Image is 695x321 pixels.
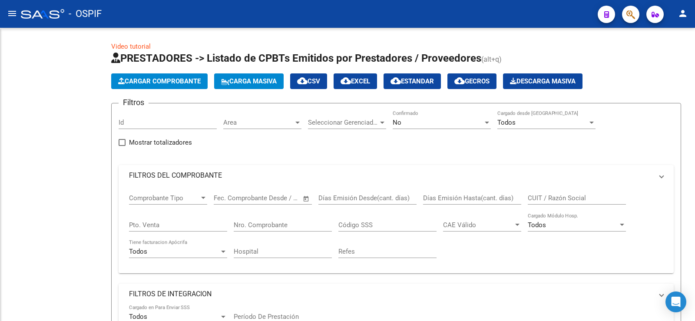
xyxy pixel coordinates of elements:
[111,43,151,50] a: Video tutorial
[447,73,496,89] button: Gecros
[214,73,284,89] button: Carga Masiva
[528,221,546,229] span: Todos
[119,186,674,273] div: FILTROS DEL COMPROBANTE
[334,73,377,89] button: EXCEL
[129,137,192,148] span: Mostrar totalizadores
[665,291,686,312] div: Open Intercom Messenger
[221,77,277,85] span: Carga Masiva
[119,284,674,304] mat-expansion-panel-header: FILTROS DE INTEGRACION
[391,76,401,86] mat-icon: cloud_download
[443,221,513,229] span: CAE Válido
[678,8,688,19] mat-icon: person
[223,119,294,126] span: Area
[129,289,653,299] mat-panel-title: FILTROS DE INTEGRACION
[510,77,576,85] span: Descarga Masiva
[129,248,147,255] span: Todos
[503,73,582,89] button: Descarga Masiva
[393,119,401,126] span: No
[308,119,378,126] span: Seleccionar Gerenciador
[481,55,502,63] span: (alt+q)
[297,76,308,86] mat-icon: cloud_download
[129,313,147,321] span: Todos
[497,119,516,126] span: Todos
[341,77,370,85] span: EXCEL
[129,171,653,180] mat-panel-title: FILTROS DEL COMPROBANTE
[257,194,299,202] input: Fecha fin
[118,77,201,85] span: Cargar Comprobante
[454,77,490,85] span: Gecros
[119,165,674,186] mat-expansion-panel-header: FILTROS DEL COMPROBANTE
[391,77,434,85] span: Estandar
[7,8,17,19] mat-icon: menu
[454,76,465,86] mat-icon: cloud_download
[214,194,249,202] input: Fecha inicio
[129,194,199,202] span: Comprobante Tipo
[301,194,311,204] button: Open calendar
[69,4,102,23] span: - OSPIF
[111,73,208,89] button: Cargar Comprobante
[503,73,582,89] app-download-masive: Descarga masiva de comprobantes (adjuntos)
[384,73,441,89] button: Estandar
[119,96,149,109] h3: Filtros
[290,73,327,89] button: CSV
[341,76,351,86] mat-icon: cloud_download
[297,77,320,85] span: CSV
[111,52,481,64] span: PRESTADORES -> Listado de CPBTs Emitidos por Prestadores / Proveedores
